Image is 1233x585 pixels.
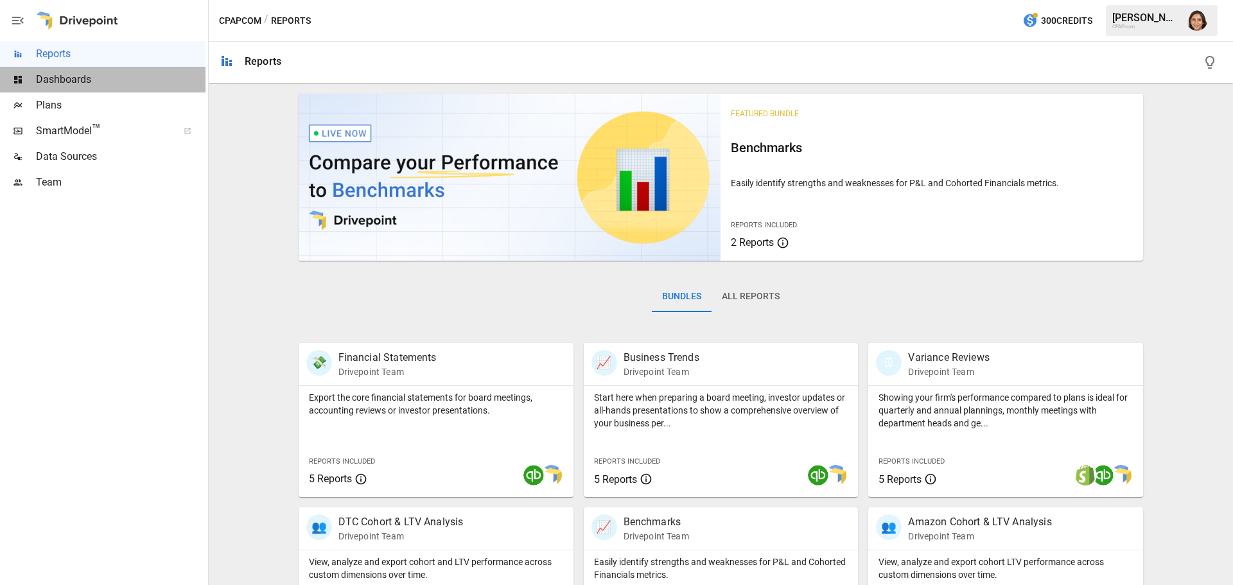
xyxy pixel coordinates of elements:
[624,350,699,365] p: Business Trends
[338,365,437,378] p: Drivepoint Team
[1187,10,1207,31] img: Sunita Desai
[306,514,332,540] div: 👥
[652,281,712,312] button: Bundles
[879,457,945,466] span: Reports Included
[36,149,205,164] span: Data Sources
[591,514,617,540] div: 📈
[594,555,848,581] p: Easily identify strengths and weaknesses for P&L and Cohorted Financials metrics.
[594,473,637,485] span: 5 Reports
[309,391,563,417] p: Export the core financial statements for board meetings, accounting reviews or investor presentat...
[309,555,563,581] p: View, analyze and export cohort and LTV performance across custom dimensions over time.
[731,236,774,249] span: 2 Reports
[299,94,721,261] img: video thumbnail
[876,350,902,376] div: 🗓
[1041,13,1092,29] span: 300 Credits
[594,391,848,430] p: Start here when preparing a board meeting, investor updates or all-hands presentations to show a ...
[219,13,261,29] button: CPAPcom
[264,13,268,29] div: /
[591,350,617,376] div: 📈
[338,530,464,543] p: Drivepoint Team
[908,514,1051,530] p: Amazon Cohort & LTV Analysis
[908,350,989,365] p: Variance Reviews
[712,281,790,312] button: All Reports
[731,221,797,229] span: Reports Included
[594,457,660,466] span: Reports Included
[36,175,205,190] span: Team
[879,473,922,485] span: 5 Reports
[908,530,1051,543] p: Drivepoint Team
[876,514,902,540] div: 👥
[879,555,1133,581] p: View, analyze and export cohort LTV performance across custom dimensions over time.
[624,365,699,378] p: Drivepoint Team
[92,121,101,137] span: ™
[338,350,437,365] p: Financial Statements
[1112,12,1179,24] div: [PERSON_NAME]
[36,72,205,87] span: Dashboards
[879,391,1133,430] p: Showing your firm's performance compared to plans is ideal for quarterly and annual plannings, mo...
[541,465,562,485] img: smart model
[36,123,170,139] span: SmartModel
[731,137,1133,158] h6: Benchmarks
[245,55,281,67] div: Reports
[808,465,828,485] img: quickbooks
[826,465,846,485] img: smart model
[1112,24,1179,30] div: CPAPcom
[36,98,205,113] span: Plans
[1093,465,1114,485] img: quickbooks
[908,365,989,378] p: Drivepoint Team
[306,350,332,376] div: 💸
[338,514,464,530] p: DTC Cohort & LTV Analysis
[309,457,375,466] span: Reports Included
[731,109,799,118] span: Featured Bundle
[624,514,689,530] p: Benchmarks
[731,177,1133,189] p: Easily identify strengths and weaknesses for P&L and Cohorted Financials metrics.
[523,465,544,485] img: quickbooks
[624,530,689,543] p: Drivepoint Team
[36,46,205,62] span: Reports
[1111,465,1132,485] img: smart model
[1075,465,1096,485] img: shopify
[1179,3,1215,39] button: Sunita Desai
[309,473,352,485] span: 5 Reports
[1017,9,1097,33] button: 300Credits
